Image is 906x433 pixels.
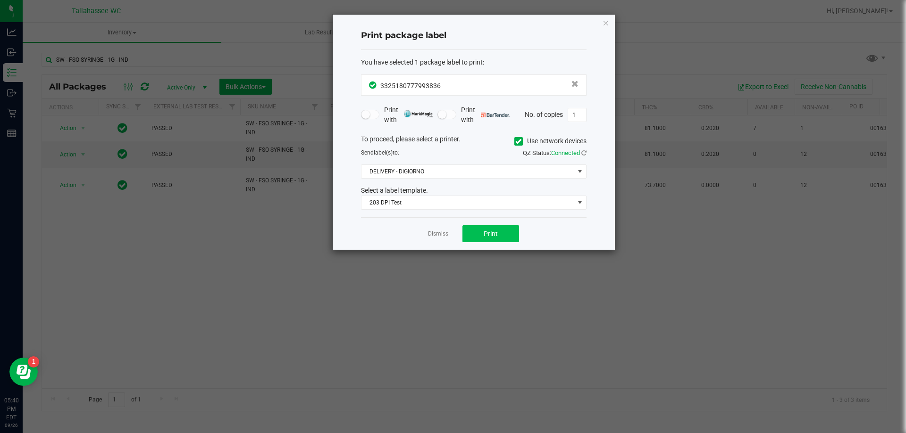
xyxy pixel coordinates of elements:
span: No. of copies [525,110,563,118]
img: bartender.png [481,113,510,117]
div: : [361,57,587,67]
button: Print [462,225,519,242]
span: Connected [551,149,580,156]
iframe: Resource center unread badge [28,356,39,368]
span: DELIVERY - DiGIORNO [361,165,574,178]
span: 203 DPI Test [361,196,574,209]
img: mark_magic_cybra.png [404,110,433,117]
span: 3325180777993836 [380,82,441,90]
div: Select a label template. [354,186,594,196]
label: Use network devices [514,136,587,146]
span: You have selected 1 package label to print [361,58,483,66]
span: Send to: [361,149,399,156]
h4: Print package label [361,30,587,42]
span: In Sync [369,80,378,90]
span: Print with [461,105,510,125]
span: Print with [384,105,433,125]
div: To proceed, please select a printer. [354,134,594,148]
span: label(s) [374,149,393,156]
a: Dismiss [428,230,448,238]
iframe: Resource center [9,358,38,386]
span: Print [484,230,498,237]
span: QZ Status: [523,149,587,156]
